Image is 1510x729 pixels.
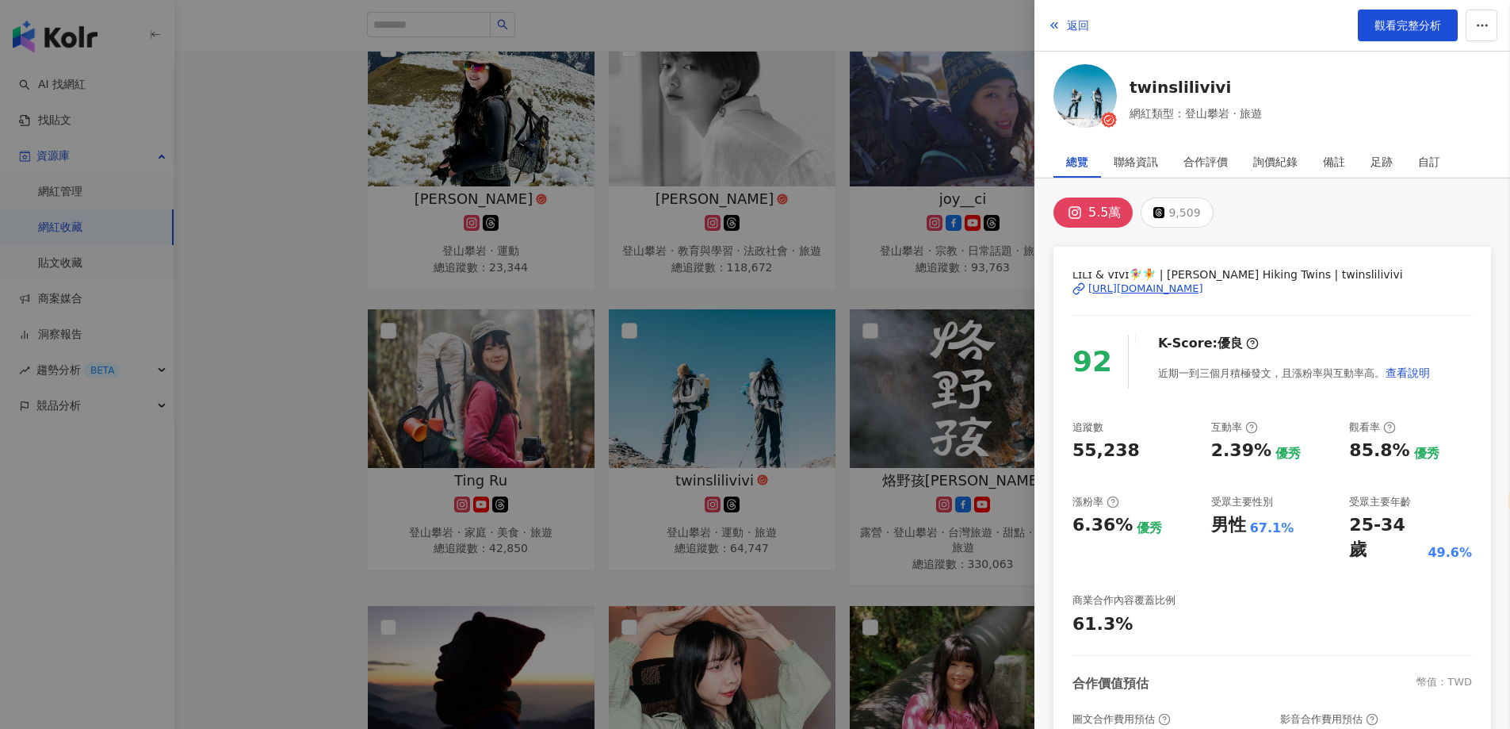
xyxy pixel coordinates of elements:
[1349,439,1409,463] div: 85.8%
[1053,64,1117,128] img: KOL Avatar
[1088,201,1121,224] div: 5.5萬
[1358,10,1458,41] a: 觀看完整分析
[1218,335,1243,352] div: 優良
[1072,675,1149,693] div: 合作價值預估
[1253,146,1298,178] div: 詢價紀錄
[1414,445,1439,462] div: 優秀
[1349,513,1424,562] div: 25-34 歲
[1275,445,1301,462] div: 優秀
[1211,513,1246,538] div: 男性
[1416,675,1472,693] div: 幣值：TWD
[1130,105,1262,122] span: 網紅類型：登山攀岩 · 旅遊
[1374,19,1441,32] span: 觀看完整分析
[1323,146,1345,178] div: 備註
[1072,420,1103,435] div: 追蹤數
[1114,146,1158,178] div: 聯絡資訊
[1418,146,1440,178] div: 自訂
[1067,19,1089,32] span: 返回
[1158,357,1431,389] div: 近期一到三個月積極發文，且漲粉率與互動率高。
[1349,420,1396,435] div: 觀看率
[1072,593,1176,608] div: 商業合作內容覆蓋比例
[1130,76,1262,98] a: twinslilivivi
[1053,64,1117,133] a: KOL Avatar
[1280,712,1378,727] div: 影音合作費用預估
[1428,544,1472,562] div: 49.6%
[1141,198,1213,228] button: 9,509
[1250,520,1294,537] div: 67.1%
[1053,198,1133,228] button: 5.5萬
[1211,495,1273,509] div: 受眾主要性別
[1370,146,1393,178] div: 足跡
[1072,340,1112,385] div: 92
[1072,282,1472,296] a: [URL][DOMAIN_NAME]
[1072,495,1119,509] div: 漲粉率
[1385,357,1431,389] button: 查看說明
[1183,146,1228,178] div: 合作評價
[1168,201,1200,224] div: 9,509
[1072,513,1133,538] div: 6.36%
[1211,420,1258,435] div: 互動率
[1047,10,1090,41] button: 返回
[1137,520,1162,537] div: 優秀
[1158,335,1259,352] div: K-Score :
[1072,612,1133,637] div: 61.3%
[1072,439,1140,463] div: 55,238
[1088,282,1203,296] div: [URL][DOMAIN_NAME]
[1386,366,1430,379] span: 查看說明
[1349,495,1411,509] div: 受眾主要年齡
[1072,266,1472,283] span: ʟɪʟɪ & ᴠɪᴠɪ🧚‍♀️🧚 | [PERSON_NAME] Hiking Twins | twinslilivivi
[1072,712,1171,727] div: 圖文合作費用預估
[1211,439,1271,463] div: 2.39%
[1066,146,1088,178] div: 總覽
